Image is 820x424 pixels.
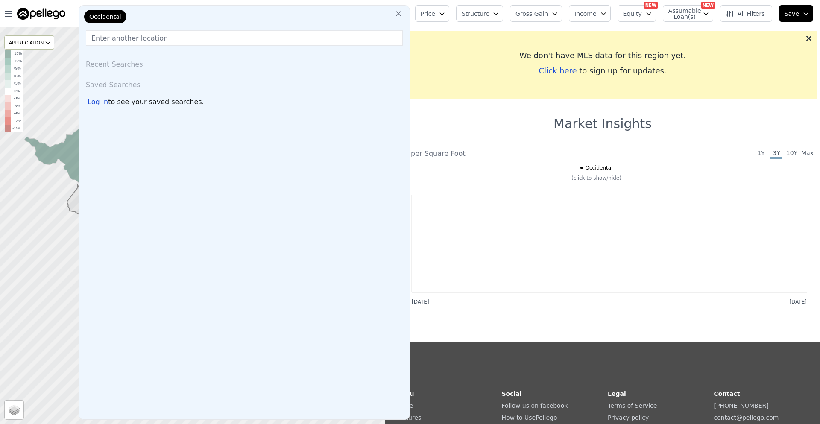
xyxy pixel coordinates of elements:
span: Occidental [89,12,121,21]
h1: Market Insights [553,116,652,132]
span: to see your saved searches. [108,97,204,107]
strong: Contact [714,390,740,397]
a: Layers [5,401,23,419]
a: Terms of Service [608,402,657,409]
button: Save [779,5,813,22]
span: 3Y [770,149,782,159]
a: Privacy policy [608,414,649,421]
td: -3% [11,95,23,102]
div: NEW [701,2,715,9]
button: Equity [618,5,656,22]
div: Price per Square Foot [392,149,603,159]
span: Gross Gain [515,9,548,18]
div: APPRECIATION [4,35,54,50]
span: Structure [462,9,489,18]
div: Recent Searches [82,53,406,73]
button: Price [415,5,449,22]
div: Log in [88,97,108,107]
button: All Filters [720,5,772,22]
button: Income [569,5,611,22]
span: 1Y [755,149,767,159]
button: Gross Gain [510,5,562,22]
text: [DATE] [789,299,807,305]
a: Follow us on facebook [502,402,568,409]
span: Price [421,9,435,18]
td: -9% [11,110,23,117]
input: Enter another location [86,30,403,46]
span: Max [801,149,813,159]
div: NEW [644,2,658,9]
div: Saved Searches [82,73,406,94]
span: Click here [539,66,577,75]
td: +6% [11,73,23,80]
strong: Social [502,390,522,397]
td: 0% [11,88,23,95]
button: Assumable Loan(s) [663,5,713,22]
a: [PHONE_NUMBER] [714,402,769,409]
span: Save [785,9,799,18]
div: We don't have MLS data for this region yet. [395,50,810,61]
td: -12% [11,117,23,125]
td: +12% [11,58,23,65]
td: +9% [11,65,23,73]
td: -6% [11,102,23,110]
strong: Legal [608,390,626,397]
a: contact@pellego.com [714,414,779,421]
td: +15% [11,50,23,58]
span: All Filters [726,9,765,18]
div: to sign up for updates. [395,65,810,77]
div: (click to show/hide) [386,175,807,181]
td: +3% [11,80,23,88]
span: Income [574,9,597,18]
text: [DATE] [412,299,429,305]
span: Equity [623,9,642,18]
span: Assumable Loan(s) [668,8,696,20]
span: Occidental [586,164,613,171]
button: Structure [456,5,503,22]
td: -15% [11,125,23,132]
a: How to UsePellego [502,414,557,421]
img: Pellego [17,8,65,20]
span: 10Y [786,149,798,159]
